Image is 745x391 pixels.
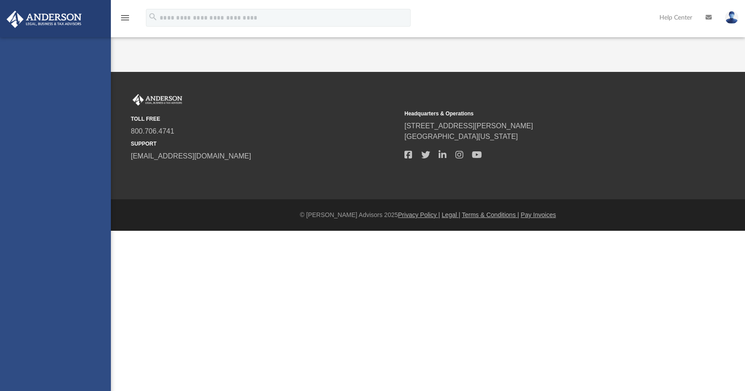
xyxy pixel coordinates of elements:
a: [GEOGRAPHIC_DATA][US_STATE] [404,133,518,140]
img: User Pic [725,11,738,24]
a: 800.706.4741 [131,127,174,135]
img: Anderson Advisors Platinum Portal [4,11,84,28]
div: © [PERSON_NAME] Advisors 2025 [111,210,745,220]
i: menu [120,12,130,23]
a: [STREET_ADDRESS][PERSON_NAME] [404,122,533,130]
img: Anderson Advisors Platinum Portal [131,94,184,106]
a: Legal | [442,211,460,218]
a: [EMAIL_ADDRESS][DOMAIN_NAME] [131,152,251,160]
a: menu [120,17,130,23]
small: SUPPORT [131,140,398,148]
i: search [148,12,158,22]
small: Headquarters & Operations [404,110,672,118]
a: Privacy Policy | [398,211,440,218]
a: Pay Invoices [521,211,556,218]
a: Terms & Conditions | [462,211,519,218]
small: TOLL FREE [131,115,398,123]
